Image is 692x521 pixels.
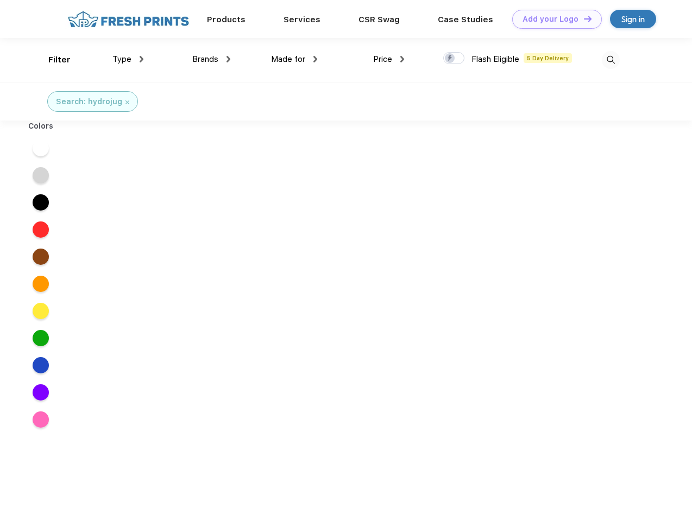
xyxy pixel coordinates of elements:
[192,54,218,64] span: Brands
[207,15,246,24] a: Products
[400,56,404,62] img: dropdown.png
[524,53,572,63] span: 5 Day Delivery
[140,56,143,62] img: dropdown.png
[20,120,62,132] div: Colors
[271,54,305,64] span: Made for
[373,54,392,64] span: Price
[112,54,131,64] span: Type
[471,54,519,64] span: Flash Eligible
[313,56,317,62] img: dropdown.png
[610,10,656,28] a: Sign in
[227,56,230,62] img: dropdown.png
[125,100,129,104] img: filter_cancel.svg
[621,13,645,26] div: Sign in
[48,54,71,66] div: Filter
[584,16,592,22] img: DT
[602,51,620,69] img: desktop_search.svg
[523,15,578,24] div: Add your Logo
[56,96,122,107] div: Search: hydrojug
[65,10,192,29] img: fo%20logo%202.webp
